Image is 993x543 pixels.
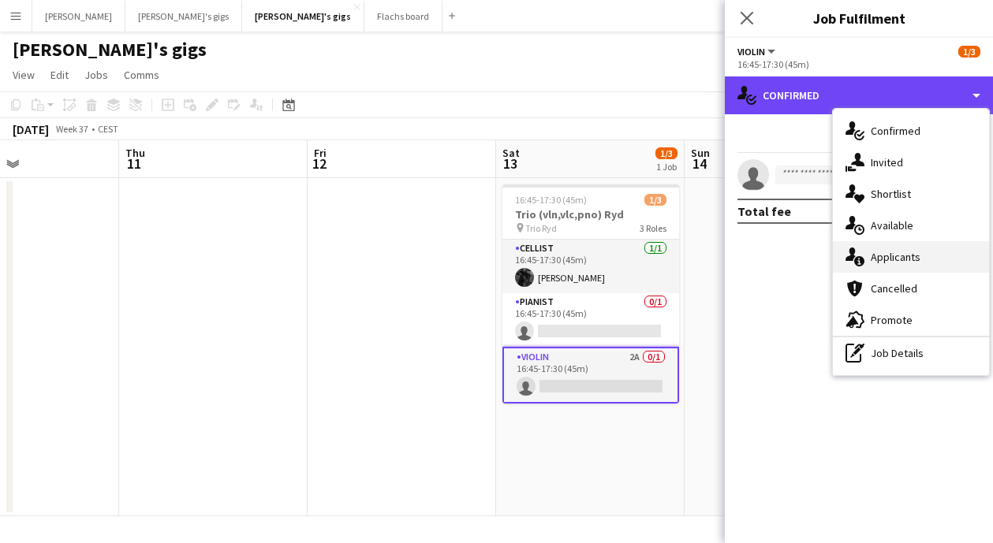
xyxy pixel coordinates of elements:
[13,68,35,82] span: View
[737,46,765,58] span: Violin
[871,187,911,201] span: Shortlist
[125,146,145,160] span: Thu
[689,154,710,173] span: 14
[958,46,980,58] span: 1/3
[691,146,710,160] span: Sun
[525,222,557,234] span: Trio Ryd
[502,240,679,293] app-card-role: Cellist1/116:45-17:30 (45m)[PERSON_NAME]
[871,155,903,169] span: Invited
[502,184,679,404] app-job-card: 16:45-17:30 (45m)1/3Trio (vln,vlc,pno) Ryd Trio Ryd3 RolesCellist1/116:45-17:30 (45m)[PERSON_NAME...
[725,76,993,114] div: Confirmed
[655,147,678,159] span: 1/3
[871,250,920,264] span: Applicants
[52,123,91,135] span: Week 37
[502,207,679,221] h3: Trio (vln,vlc,pno) Ryd
[124,68,159,82] span: Comms
[833,337,989,369] div: Job Details
[13,121,49,137] div: [DATE]
[84,68,108,82] span: Jobs
[871,281,917,296] span: Cancelled
[312,154,327,173] span: 12
[500,154,520,173] span: 13
[44,65,75,85] a: Edit
[314,146,327,160] span: Fri
[737,58,980,70] div: 16:45-17:30 (45m)
[644,194,666,206] span: 1/3
[125,1,242,32] button: [PERSON_NAME]'s gigs
[515,194,587,206] span: 16:45-17:30 (45m)
[98,123,118,135] div: CEST
[737,203,791,219] div: Total fee
[737,46,778,58] button: Violin
[364,1,442,32] button: Flachs board
[502,347,679,404] app-card-role: Violin2A0/116:45-17:30 (45m)
[502,146,520,160] span: Sat
[871,313,913,327] span: Promote
[871,218,913,232] span: Available
[32,1,125,32] button: [PERSON_NAME]
[656,161,677,173] div: 1 Job
[502,293,679,347] app-card-role: Pianist0/116:45-17:30 (45m)
[50,68,69,82] span: Edit
[871,124,920,138] span: Confirmed
[242,1,364,32] button: [PERSON_NAME]'s gigs
[118,65,166,85] a: Comms
[13,38,207,61] h1: [PERSON_NAME]'s gigs
[640,222,666,234] span: 3 Roles
[6,65,41,85] a: View
[123,154,145,173] span: 11
[725,8,993,28] h3: Job Fulfilment
[78,65,114,85] a: Jobs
